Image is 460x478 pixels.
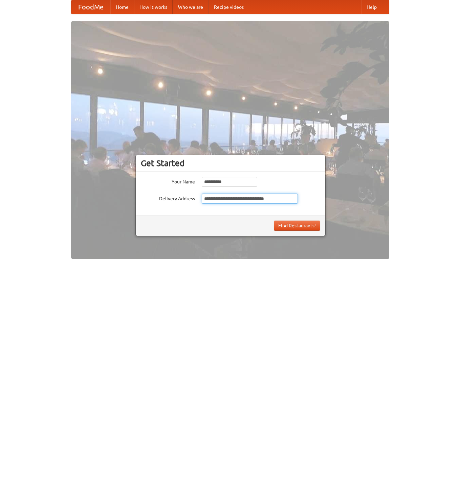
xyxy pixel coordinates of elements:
a: FoodMe [71,0,110,14]
h3: Get Started [141,158,320,168]
label: Delivery Address [141,194,195,202]
a: Help [361,0,382,14]
a: Recipe videos [209,0,249,14]
a: Home [110,0,134,14]
label: Your Name [141,177,195,185]
a: How it works [134,0,173,14]
button: Find Restaurants! [274,221,320,231]
a: Who we are [173,0,209,14]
